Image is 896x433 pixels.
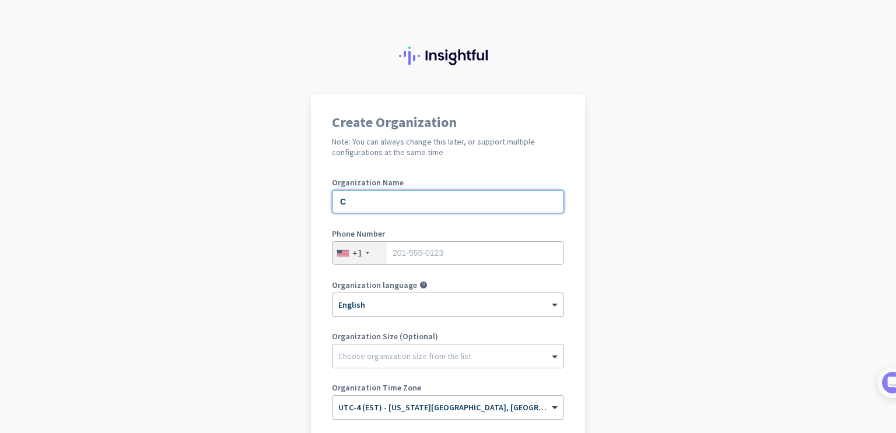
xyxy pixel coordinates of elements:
h2: Note: You can always change this later, or support multiple configurations at the same time [332,136,564,157]
label: Organization Time Zone [332,383,564,392]
img: Insightful [399,47,497,65]
input: What is the name of your organization? [332,190,564,213]
label: Phone Number [332,230,564,238]
label: Organization Size (Optional) [332,332,564,340]
i: help [419,281,428,289]
div: +1 [352,247,362,259]
label: Organization language [332,281,417,289]
label: Organization Name [332,178,564,186]
input: 201-555-0123 [332,241,564,265]
h1: Create Organization [332,115,564,129]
